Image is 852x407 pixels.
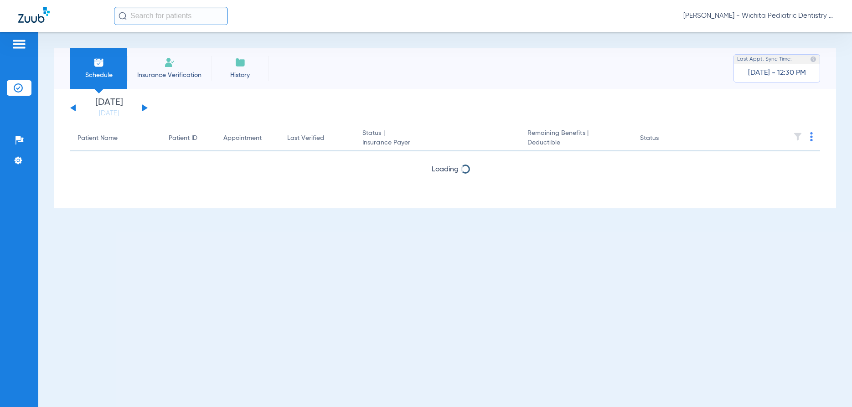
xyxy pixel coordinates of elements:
[737,55,792,64] span: Last Appt. Sync Time:
[223,134,273,143] div: Appointment
[169,134,209,143] div: Patient ID
[235,57,246,68] img: History
[82,98,136,118] li: [DATE]
[218,71,262,80] span: History
[355,126,520,151] th: Status |
[18,7,50,23] img: Zuub Logo
[77,71,120,80] span: Schedule
[119,12,127,20] img: Search Icon
[93,57,104,68] img: Schedule
[114,7,228,25] input: Search for patients
[169,134,197,143] div: Patient ID
[82,109,136,118] a: [DATE]
[362,138,513,148] span: Insurance Payer
[520,126,633,151] th: Remaining Benefits |
[77,134,154,143] div: Patient Name
[134,71,205,80] span: Insurance Verification
[287,134,348,143] div: Last Verified
[806,363,852,407] iframe: Chat Widget
[810,132,813,141] img: group-dot-blue.svg
[12,39,26,50] img: hamburger-icon
[748,68,806,77] span: [DATE] - 12:30 PM
[77,134,118,143] div: Patient Name
[527,138,625,148] span: Deductible
[810,56,816,62] img: last sync help info
[633,126,694,151] th: Status
[287,134,324,143] div: Last Verified
[223,134,262,143] div: Appointment
[164,57,175,68] img: Manual Insurance Verification
[683,11,834,21] span: [PERSON_NAME] - Wichita Pediatric Dentistry [GEOGRAPHIC_DATA]
[793,132,802,141] img: filter.svg
[432,166,459,173] span: Loading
